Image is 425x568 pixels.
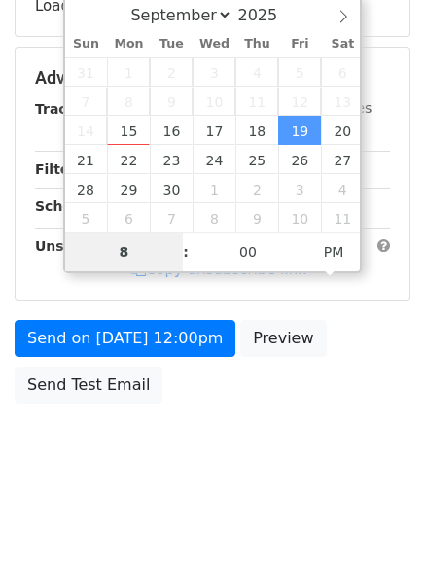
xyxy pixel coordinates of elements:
[107,145,150,174] span: September 22, 2025
[193,145,235,174] span: September 24, 2025
[235,57,278,87] span: September 4, 2025
[321,87,364,116] span: September 13, 2025
[328,475,425,568] iframe: Chat Widget
[321,57,364,87] span: September 6, 2025
[193,116,235,145] span: September 17, 2025
[278,145,321,174] span: September 26, 2025
[321,38,364,51] span: Sat
[65,232,184,271] input: Hour
[193,174,235,203] span: October 1, 2025
[278,87,321,116] span: September 12, 2025
[278,203,321,232] span: October 10, 2025
[35,198,105,214] strong: Schedule
[278,174,321,203] span: October 3, 2025
[107,87,150,116] span: September 8, 2025
[150,174,193,203] span: September 30, 2025
[240,320,326,357] a: Preview
[35,67,390,89] h5: Advanced
[193,57,235,87] span: September 3, 2025
[65,116,108,145] span: September 14, 2025
[193,38,235,51] span: Wed
[307,232,361,271] span: Click to toggle
[183,232,189,271] span: :
[150,203,193,232] span: October 7, 2025
[65,145,108,174] span: September 21, 2025
[232,6,302,24] input: Year
[321,116,364,145] span: September 20, 2025
[235,174,278,203] span: October 2, 2025
[15,320,235,357] a: Send on [DATE] 12:00pm
[65,57,108,87] span: August 31, 2025
[15,367,162,404] a: Send Test Email
[65,38,108,51] span: Sun
[131,261,306,278] a: Copy unsubscribe link
[321,203,364,232] span: October 11, 2025
[235,145,278,174] span: September 25, 2025
[107,174,150,203] span: September 29, 2025
[107,38,150,51] span: Mon
[35,101,100,117] strong: Tracking
[278,116,321,145] span: September 19, 2025
[278,57,321,87] span: September 5, 2025
[107,116,150,145] span: September 15, 2025
[65,203,108,232] span: October 5, 2025
[107,203,150,232] span: October 6, 2025
[193,87,235,116] span: September 10, 2025
[65,174,108,203] span: September 28, 2025
[189,232,307,271] input: Minute
[150,57,193,87] span: September 2, 2025
[35,238,130,254] strong: Unsubscribe
[65,87,108,116] span: September 7, 2025
[235,87,278,116] span: September 11, 2025
[235,203,278,232] span: October 9, 2025
[150,145,193,174] span: September 23, 2025
[235,116,278,145] span: September 18, 2025
[193,203,235,232] span: October 8, 2025
[321,174,364,203] span: October 4, 2025
[150,87,193,116] span: September 9, 2025
[321,145,364,174] span: September 27, 2025
[150,38,193,51] span: Tue
[35,161,85,177] strong: Filters
[150,116,193,145] span: September 16, 2025
[235,38,278,51] span: Thu
[278,38,321,51] span: Fri
[107,57,150,87] span: September 1, 2025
